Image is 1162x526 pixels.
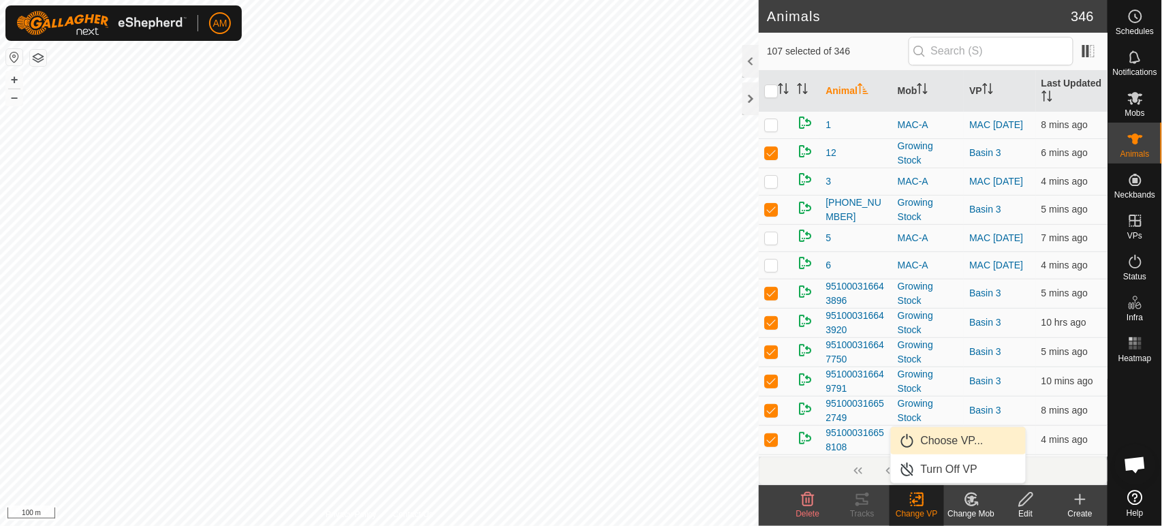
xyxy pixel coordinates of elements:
span: 21 Sept 2025, 9:56 am [1041,232,1088,243]
img: returning on [797,430,813,446]
th: Last Updated [1036,71,1108,112]
button: Reset Map [6,49,22,65]
img: returning on [797,171,813,187]
span: 951000316647750 [826,338,886,367]
span: [PHONE_NUMBER] [826,196,886,224]
span: VPs [1127,232,1142,240]
div: MAC-A [898,258,958,273]
div: Growing Stock [898,309,958,337]
span: Help [1127,509,1144,517]
span: Mobs [1125,109,1145,117]
span: 951000316658108 [826,426,886,454]
a: Basin 3 [969,317,1001,328]
span: 6 [826,258,831,273]
span: 21 Sept 2025, 9:56 am [1041,119,1088,130]
div: Change VP [890,508,944,520]
button: + [6,72,22,88]
th: VP [964,71,1035,112]
span: Animals [1120,150,1150,158]
img: returning on [797,401,813,417]
div: MAC-A [898,231,958,245]
img: returning on [797,200,813,216]
span: Schedules [1116,27,1154,35]
span: 21 Sept 2025, 9:57 am [1041,147,1088,158]
span: 21 Sept 2025, 10:00 am [1041,176,1088,187]
span: AM [213,16,227,31]
p-sorticon: Activate to sort [1041,93,1052,104]
a: MAC [DATE] [969,119,1023,130]
span: Heatmap [1118,354,1152,362]
img: returning on [797,283,813,300]
span: 951000316643896 [826,279,886,308]
img: returning on [797,255,813,271]
li: Turn Off VP [891,456,1026,483]
div: Edit [999,508,1053,520]
p-sorticon: Activate to sort [778,85,789,96]
span: Notifications [1113,68,1157,76]
span: Turn Off VP [921,461,978,478]
span: 12 [826,146,836,160]
p-sorticon: Activate to sort [982,85,993,96]
span: 21 Sept 2025, 9:59 am [1041,434,1088,445]
a: MAC [DATE] [969,260,1023,270]
span: 21 Sept 2025, 10:00 am [1041,260,1088,270]
th: Mob [892,71,964,112]
div: Tracks [835,508,890,520]
div: Growing Stock [898,139,958,168]
span: 21 Sept 2025, 9:59 am [1041,204,1088,215]
span: 21 Sept 2025, 9:55 am [1041,405,1088,416]
img: returning on [797,114,813,131]
span: Delete [796,509,820,519]
a: Basin 3 [969,204,1001,215]
span: Choose VP... [921,433,984,449]
input: Search (S) [909,37,1073,65]
img: returning on [797,371,813,388]
div: MAC-A [898,174,958,189]
span: 951000316658410 [826,455,886,484]
span: 346 [1071,6,1094,27]
span: Status [1123,273,1146,281]
div: Growing Stock [898,397,958,425]
a: Contact Us [393,508,433,521]
span: 1 [826,118,831,132]
span: 21 Sept 2025, 9:59 am [1041,288,1088,298]
span: 951000316652749 [826,397,886,425]
img: returning on [797,313,813,329]
a: Basin 3 [969,346,1001,357]
img: returning on [797,342,813,358]
span: 951000316649791 [826,367,886,396]
img: returning on [797,143,813,159]
button: – [6,89,22,106]
span: 107 selected of 346 [767,44,908,59]
div: MAC-A [898,118,958,132]
a: Basin 3 [969,288,1001,298]
div: Create [1053,508,1108,520]
a: MAC [DATE] [969,176,1023,187]
div: Growing Stock [898,338,958,367]
a: Basin 3 [969,375,1001,386]
span: 21 Sept 2025, 9:54 am [1041,375,1093,386]
span: Neckbands [1114,191,1155,199]
div: Open chat [1115,444,1156,485]
img: Gallagher Logo [16,11,187,35]
a: Privacy Policy [326,508,377,521]
div: Growing Stock [898,196,958,224]
th: Animal [820,71,892,112]
p-sorticon: Activate to sort [917,85,928,96]
a: Basin 3 [969,405,1001,416]
span: 5 [826,231,831,245]
div: Growing Stock [898,367,958,396]
a: Basin 3 [969,147,1001,158]
div: Change Mob [944,508,999,520]
p-sorticon: Activate to sort [797,85,808,96]
a: MAC [DATE] [969,232,1023,243]
span: 21 Sept 2025, 9:58 am [1041,346,1088,357]
div: Growing Stock [898,426,958,454]
a: Help [1108,484,1162,523]
span: 3 [826,174,831,189]
span: 20 Sept 2025, 11:25 pm [1041,317,1086,328]
p-sorticon: Activate to sort [858,85,868,96]
img: returning on [797,228,813,244]
div: Growing Stock [898,279,958,308]
span: 951000316643920 [826,309,886,337]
